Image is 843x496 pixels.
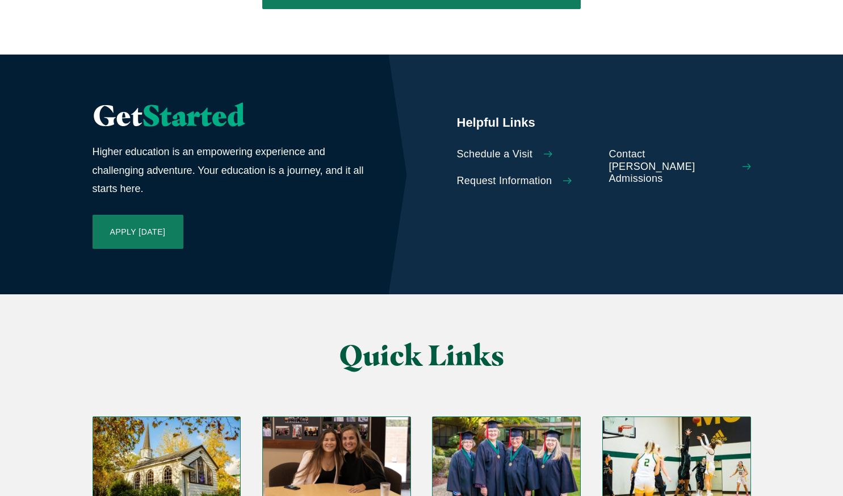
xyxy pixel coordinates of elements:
h5: Helpful Links [457,114,751,131]
a: Request Information [457,175,599,187]
h2: Quick Links [205,340,638,371]
span: Contact [PERSON_NAME] Admissions [609,148,731,185]
a: Schedule a Visit [457,148,599,161]
span: Schedule a Visit [457,148,533,161]
span: Request Information [457,175,552,187]
h2: Get [93,100,366,131]
a: Apply [DATE] [93,215,183,249]
span: Started [142,98,245,133]
p: Higher education is an empowering experience and challenging adventure. Your education is a journ... [93,143,366,198]
a: Contact [PERSON_NAME] Admissions [609,148,751,185]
